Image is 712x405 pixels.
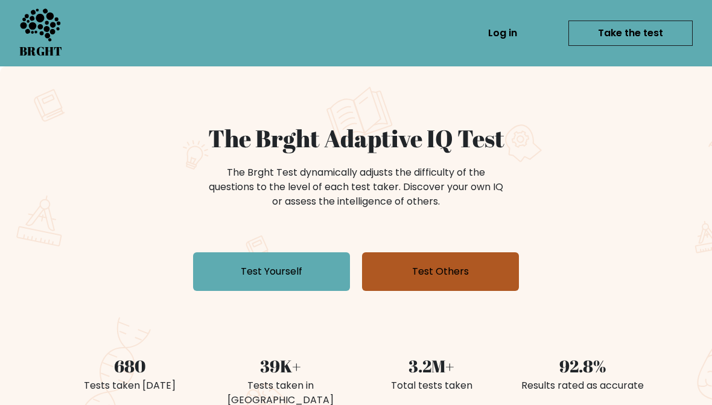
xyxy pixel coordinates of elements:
a: Take the test [568,21,693,46]
a: Log in [483,21,522,45]
div: The Brght Test dynamically adjusts the difficulty of the questions to the level of each test take... [205,165,507,209]
div: 39K+ [212,354,349,379]
div: Tests taken [DATE] [62,378,198,393]
div: 680 [62,354,198,379]
h1: The Brght Adaptive IQ Test [62,124,650,153]
a: Test Others [362,252,519,291]
div: Total tests taken [363,378,500,393]
div: 3.2M+ [363,354,500,379]
a: Test Yourself [193,252,350,291]
div: Results rated as accurate [514,378,650,393]
div: 92.8% [514,354,650,379]
h5: BRGHT [19,44,63,59]
a: BRGHT [19,5,63,62]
